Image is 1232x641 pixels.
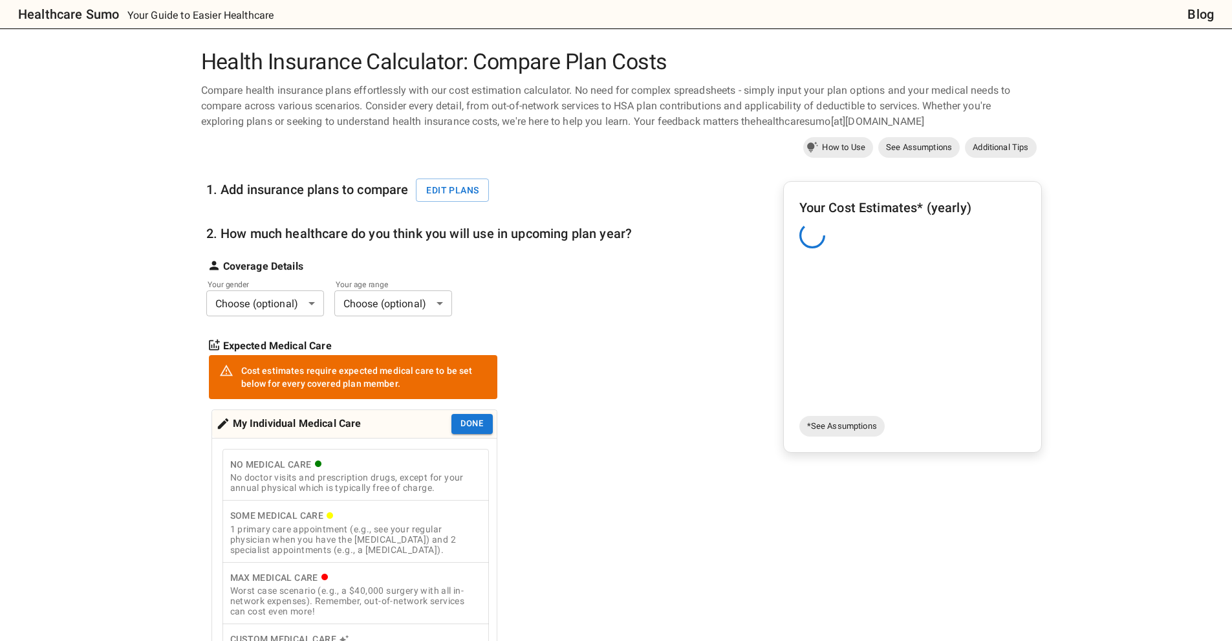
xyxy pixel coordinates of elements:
[336,279,434,290] label: Your age range
[127,8,274,23] p: Your Guide to Easier Healthcare
[208,279,306,290] label: Your gender
[416,179,489,202] button: Edit plans
[241,359,487,395] div: Cost estimates require expected medical care to be set below for every covered plan member.
[206,290,324,316] div: Choose (optional)
[230,508,481,524] div: Some Medical Care
[206,179,497,202] h6: 1. Add insurance plans to compare
[1187,4,1214,25] a: Blog
[230,472,481,493] div: No doctor visits and prescription drugs, except for your annual physical which is typically free ...
[216,414,362,434] div: My Individual Medical Care
[965,137,1036,158] a: Additional Tips
[222,500,489,563] button: Some Medical Care1 primary care appointment (e.g., see your regular physician when you have the [...
[230,524,481,555] div: 1 primary care appointment (e.g., see your regular physician when you have the [MEDICAL_DATA]) an...
[18,4,119,25] h6: Healthcare Sumo
[222,449,489,501] button: No Medical CareNo doctor visits and prescription drugs, except for your annual physical which is ...
[222,562,489,625] button: Max Medical CareWorst case scenario (e.g., a $40,000 surgery with all in-network expenses). Remem...
[799,197,1026,218] h6: Your Cost Estimates* (yearly)
[223,338,332,354] strong: Expected Medical Care
[223,259,303,274] strong: Coverage Details
[799,416,885,437] a: *See Assumptions
[814,141,873,154] span: How to Use
[196,49,1037,75] h1: Health Insurance Calculator: Compare Plan Costs
[230,457,481,473] div: No Medical Care
[334,290,452,316] div: Choose (optional)
[230,570,481,586] div: Max Medical Care
[206,223,632,244] h6: 2. How much healthcare do you think you will use in upcoming plan year?
[196,83,1037,129] div: Compare health insurance plans effortlessly with our cost estimation calculator. No need for comp...
[965,141,1036,154] span: Additional Tips
[803,137,873,158] a: How to Use
[799,420,885,433] span: *See Assumptions
[451,414,493,434] button: Done
[8,4,119,25] a: Healthcare Sumo
[230,585,481,616] div: Worst case scenario (e.g., a $40,000 surgery with all in-network expenses). Remember, out-of-netw...
[878,141,960,154] span: See Assumptions
[878,137,960,158] a: See Assumptions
